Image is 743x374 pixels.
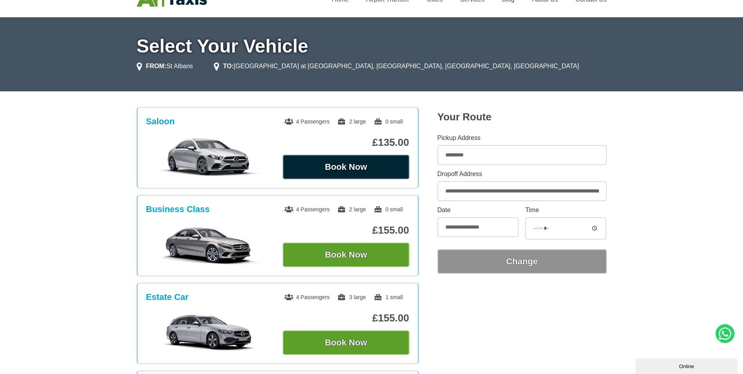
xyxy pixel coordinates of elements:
button: Change [437,249,607,274]
span: 4 Passengers [284,118,330,125]
label: Time [525,207,606,213]
label: Dropoff Address [437,171,607,177]
img: Business Class [150,225,268,265]
span: 0 small [374,118,403,125]
h2: Your Route [437,111,607,123]
span: 4 Passengers [284,294,330,300]
strong: FROM: [146,63,166,69]
h3: Saloon [146,116,175,127]
label: Pickup Address [437,135,607,141]
strong: TO: [223,63,234,69]
h3: Business Class [146,204,210,214]
button: Book Now [283,330,409,355]
span: 1 small [374,294,403,300]
img: Saloon [150,138,268,177]
li: St Albans [137,62,193,71]
p: £135.00 [283,136,409,149]
p: £155.00 [283,224,409,236]
button: Book Now [283,155,409,179]
span: 3 large [337,294,366,300]
h1: Select Your Vehicle [137,37,607,56]
h3: Estate Car [146,292,189,302]
li: [GEOGRAPHIC_DATA] at [GEOGRAPHIC_DATA], [GEOGRAPHIC_DATA], [GEOGRAPHIC_DATA], [GEOGRAPHIC_DATA] [214,62,579,71]
img: Estate Car [150,313,268,352]
span: 2 large [337,118,366,125]
p: £155.00 [283,312,409,324]
span: 2 large [337,206,366,212]
span: 0 small [374,206,403,212]
iframe: chat widget [636,357,739,374]
label: Date [437,207,519,213]
span: 4 Passengers [284,206,330,212]
button: Book Now [283,243,409,267]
